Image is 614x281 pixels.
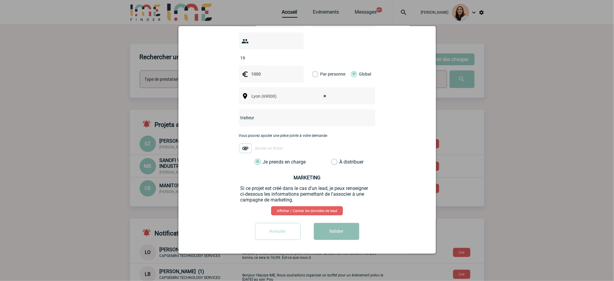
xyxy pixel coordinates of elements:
[324,92,327,100] span: ×
[271,206,343,215] a: Afficher / Cacher les données de lead
[312,66,319,83] label: Par personne
[239,54,296,62] input: Nombre de participants
[331,159,337,165] label: À distribuer
[249,92,333,100] span: Lyon (69000)
[255,147,283,151] span: Ajouter un fichier
[254,159,265,165] label: Je prends en charge
[241,175,374,181] h3: MARKETING
[255,223,300,240] input: Annuler
[239,134,375,138] p: Vous pouvez ajouter une pièce jointe à votre demande
[241,185,374,203] p: Si ce projet est créé dans le cas d'un lead, je peux renseigner ci-dessous les informations perme...
[351,66,355,83] label: Global
[250,70,292,78] input: Budget HT
[314,223,359,240] button: Valider
[239,114,359,122] input: Nom de l'événement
